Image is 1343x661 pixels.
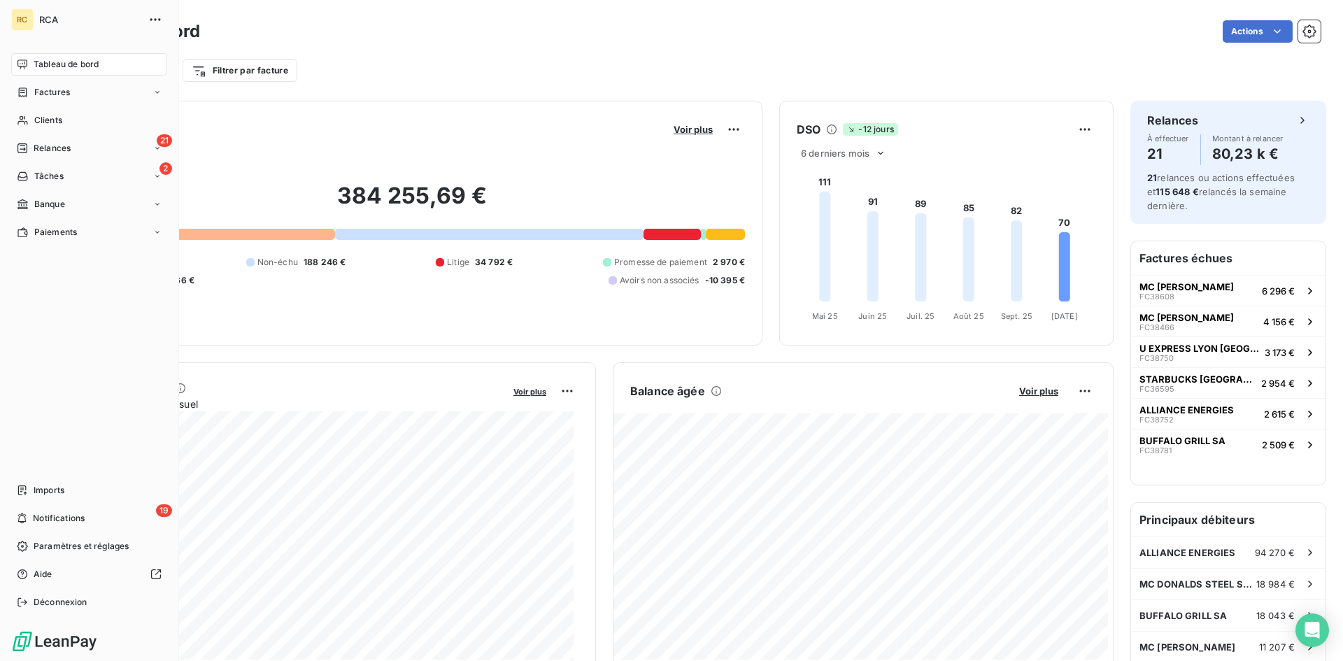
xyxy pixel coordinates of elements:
span: 2 [159,162,172,175]
span: Factures [34,86,70,99]
h6: Balance âgée [630,383,705,399]
span: MC [PERSON_NAME] [1139,641,1235,653]
span: ALLIANCE ENERGIES [1139,404,1234,415]
span: Déconnexion [34,596,87,609]
button: Actions [1223,20,1293,43]
div: Open Intercom Messenger [1295,613,1329,647]
tspan: Juin 25 [858,311,887,321]
span: 11 207 € [1259,641,1295,653]
span: Promesse de paiement [614,256,707,269]
span: Avoirs non associés [620,274,699,287]
span: 4 156 € [1263,316,1295,327]
span: Clients [34,114,62,127]
h6: DSO [797,121,820,138]
span: -12 jours [843,123,897,136]
a: Aide [11,563,167,585]
span: 21 [1147,172,1157,183]
button: BUFFALO GRILL SAFC387812 509 € [1131,429,1326,460]
tspan: [DATE] [1051,311,1078,321]
button: Voir plus [669,123,717,136]
span: 21 [157,134,172,147]
span: 115 648 € [1156,186,1198,197]
span: 2 615 € [1264,408,1295,420]
span: relances ou actions effectuées et relancés la semaine dernière. [1147,172,1295,211]
span: Litige [447,256,469,269]
span: FC38781 [1139,446,1172,455]
span: 2 970 € [713,256,745,269]
span: U EXPRESS LYON [GEOGRAPHIC_DATA] [1139,343,1259,354]
span: FC38466 [1139,323,1174,332]
span: 18 043 € [1256,610,1295,621]
tspan: Août 25 [953,311,984,321]
span: Non-échu [257,256,298,269]
span: Tableau de bord [34,58,99,71]
span: Banque [34,198,65,211]
button: MC [PERSON_NAME]FC386086 296 € [1131,275,1326,306]
span: 188 246 € [304,256,346,269]
tspan: Juil. 25 [907,311,935,321]
span: STARBUCKS [GEOGRAPHIC_DATA] [1139,374,1256,385]
h6: Principaux débiteurs [1131,503,1326,536]
h6: Factures échues [1131,241,1326,275]
span: 34 792 € [475,256,513,269]
span: Notifications [33,512,85,525]
span: 2 509 € [1262,439,1295,450]
span: Voir plus [674,124,713,135]
span: Aide [34,568,52,581]
span: 6 296 € [1262,285,1295,297]
span: 2 954 € [1261,378,1295,389]
span: RCA [39,14,140,25]
span: MC [PERSON_NAME] [1139,281,1234,292]
tspan: Mai 25 [812,311,838,321]
span: Relances [34,142,71,155]
span: MC DONALDS STEEL ST ETIENNE [1139,578,1256,590]
img: Logo LeanPay [11,630,98,653]
span: 19 [156,504,172,517]
div: RC [11,8,34,31]
span: BUFFALO GRILL SA [1139,435,1225,446]
span: FC38750 [1139,354,1174,362]
span: FC38608 [1139,292,1174,301]
span: BUFFALO GRILL SA [1139,610,1227,621]
span: 6 derniers mois [801,148,869,159]
span: Chiffre d'affaires mensuel [79,397,504,411]
button: ALLIANCE ENERGIESFC387522 615 € [1131,398,1326,429]
span: Tâches [34,170,64,183]
span: À effectuer [1147,134,1189,143]
button: U EXPRESS LYON [GEOGRAPHIC_DATA]FC387503 173 € [1131,336,1326,367]
tspan: Sept. 25 [1001,311,1032,321]
span: 94 270 € [1255,547,1295,558]
span: Imports [34,484,64,497]
h4: 80,23 k € [1212,143,1284,165]
span: Voir plus [1019,385,1058,397]
span: Paiements [34,226,77,239]
h4: 21 [1147,143,1189,165]
button: STARBUCKS [GEOGRAPHIC_DATA]FC365952 954 € [1131,367,1326,398]
span: MC [PERSON_NAME] [1139,312,1234,323]
button: MC [PERSON_NAME]FC384664 156 € [1131,306,1326,336]
button: Filtrer par facture [183,59,297,82]
span: 3 173 € [1265,347,1295,358]
button: Voir plus [1015,385,1063,397]
span: Montant à relancer [1212,134,1284,143]
h6: Relances [1147,112,1198,129]
span: Paramètres et réglages [34,540,129,553]
span: -10 395 € [705,274,745,287]
h2: 384 255,69 € [79,182,745,224]
span: ALLIANCE ENERGIES [1139,547,1236,558]
span: FC36595 [1139,385,1174,393]
span: Voir plus [513,387,546,397]
button: Voir plus [509,385,550,397]
span: FC38752 [1139,415,1174,424]
span: 18 984 € [1256,578,1295,590]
